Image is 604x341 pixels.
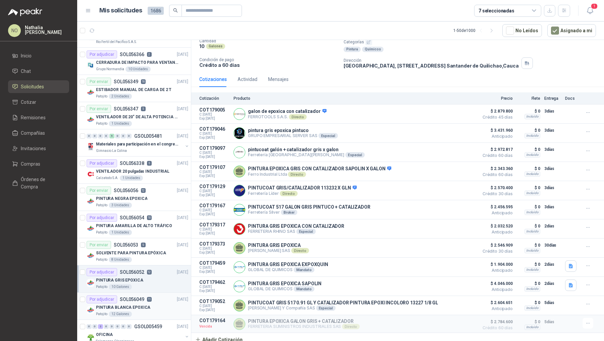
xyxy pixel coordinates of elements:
[96,175,118,181] p: Calzatodo S.A.
[248,223,344,229] p: PINTURA GRIS EPOXICA CON CATALIZADOR
[109,203,132,208] div: 3 Unidades
[98,134,103,138] div: 0
[517,299,540,307] p: $ 0
[344,58,519,63] p: Dirección
[8,127,69,139] a: Compañías
[77,293,191,320] a: Por adjudicarSOL05604911[DATE] Company LogoPINTURA BLANCA EPOXICAPatojito12 Galones
[148,7,164,15] span: 1686
[517,318,540,326] p: $ 0
[479,107,513,115] span: $ 2.879.800
[281,210,297,215] div: Broker
[87,134,92,138] div: 0
[362,47,384,52] div: Químicos
[199,43,205,49] p: 10
[177,106,188,112] p: [DATE]
[248,267,328,272] p: GLOBAL DE QUIMICOS
[234,281,245,292] img: Company Logo
[199,132,230,136] span: C: [DATE]
[280,191,298,196] div: Directo
[544,96,561,101] p: Entrega
[96,168,169,175] p: VENTILADOR 20 pulgadas INDUSTRIAL
[199,57,338,62] p: Condición de pago
[517,222,540,230] p: $ 0
[479,192,513,196] span: Crédito 30 días
[96,304,150,311] p: PINTURA BLANCA EPOXICA
[96,148,127,154] p: Gimnasio La Colina
[120,297,144,302] p: SOL056049
[544,241,561,249] p: 30 días
[141,243,146,247] p: 9
[96,141,180,147] p: Materiales para participación en el congreso, UI
[109,134,114,138] div: 5
[344,47,361,52] div: Pintura
[147,297,152,302] p: 11
[517,165,540,173] p: $ 0
[77,157,191,184] a: Por adjudicarSOL0563386[DATE] Company LogoVENTILADOR 20 pulgadas INDUSTRIALCalzatodo S.A.1 Unidades
[234,223,245,235] img: Company Logo
[96,223,172,229] p: PINTURA AMARILLA DE ALTO TRÁFICO
[147,215,152,220] p: 10
[234,262,245,273] img: Company Logo
[248,185,357,191] p: PINTUCOAT GRIS/CATALIZADOR 113232 X GLN
[8,158,69,170] a: Compras
[248,210,370,215] p: Ferretería Silver
[199,231,230,236] span: Exp: [DATE]
[96,332,113,338] p: OFICINA
[127,134,132,138] div: 0
[114,188,138,193] p: SOL056056
[87,143,95,151] img: Company Logo
[8,49,69,62] a: Inicio
[199,184,230,189] p: COT179129
[173,8,178,13] span: search
[524,171,540,177] div: Incluido
[87,116,95,124] img: Company Logo
[544,126,561,134] p: 3 días
[96,277,143,284] p: PINTURA GRIS EPOXICA
[134,134,162,138] p: GSOL005481
[199,189,230,193] span: C: [DATE]
[199,96,230,101] p: Cotización
[479,203,513,211] span: $ 2.456.595
[21,145,46,152] span: Invitaciones
[544,299,561,307] p: 5 días
[120,270,144,274] p: SOL056052
[524,152,540,158] div: Incluido
[109,284,132,290] div: 10 Galones
[294,267,314,272] div: Mandato
[479,211,513,215] span: Anticipado
[21,83,44,90] span: Solicitudes
[517,145,540,154] p: $ 0
[199,165,230,170] p: COT179107
[87,50,117,58] div: Por adjudicar
[87,268,117,276] div: Por adjudicar
[584,5,596,17] button: 1
[248,262,328,267] p: PINTURA GRIS EPOXICA EXPOXQUIN
[344,39,601,45] p: Categorías
[288,172,306,177] div: Directo
[77,48,191,75] a: Por adjudicarSOL0563662[DATE] Company LogoCERRADURA DE IMPACTO PARA VENTANASGrupo Normandía10 Uni...
[199,323,230,330] p: Vencida
[104,324,109,329] div: 0
[177,296,188,303] p: [DATE]
[87,306,95,314] img: Company Logo
[248,300,438,305] p: PINTUCOAT GRIS 517 0.91 GL Y CATALIZADOR PINTURA EPOXI INCOLORO 13227 1/8 GL
[289,114,307,120] div: Directo
[294,286,314,292] div: Mandato
[524,190,540,196] div: Incluido
[120,215,144,220] p: SOL056054
[87,186,111,195] div: Por enviar
[544,203,561,211] p: 3 días
[199,222,230,227] p: COT179317
[77,184,191,211] a: Por enviarSOL05605612[DATE] Company LogoPINTURA NEGRA EPOXICAPatojito3 Unidades
[234,185,245,196] img: Company Logo
[248,133,338,138] p: GRUPO EMPRESARIAL SERVER SAS
[517,280,540,288] p: $ 0
[87,197,95,205] img: Company Logo
[318,133,338,138] div: Especial
[199,170,230,174] span: C: [DATE]
[87,170,95,178] img: Company Logo
[109,230,132,235] div: 1 Unidades
[248,286,321,292] p: GLOBAL DE QUIMICOS
[524,133,540,138] div: Incluido
[199,251,230,255] span: Exp: [DATE]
